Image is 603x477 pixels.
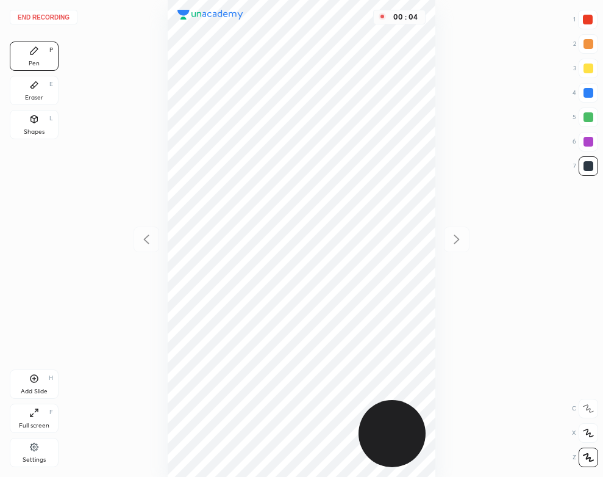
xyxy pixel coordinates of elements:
div: Settings [23,457,46,463]
div: L [49,115,53,122]
div: E [49,81,53,87]
div: Z [573,448,598,467]
div: X [572,423,598,443]
div: C [572,399,598,418]
button: End recording [10,10,77,24]
div: F [49,409,53,415]
div: 4 [573,83,598,103]
div: 3 [573,59,598,78]
div: H [49,375,53,381]
img: logo.38c385cc.svg [177,10,243,20]
div: Shapes [24,129,45,135]
div: 6 [573,132,598,151]
div: 7 [573,156,598,176]
div: Pen [29,60,40,67]
div: 00 : 04 [391,13,420,21]
div: 2 [573,34,598,54]
div: Full screen [19,423,49,429]
div: P [49,47,53,53]
div: 5 [573,107,598,127]
div: Eraser [25,95,43,101]
div: Add Slide [21,388,48,395]
div: 1 [573,10,598,29]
